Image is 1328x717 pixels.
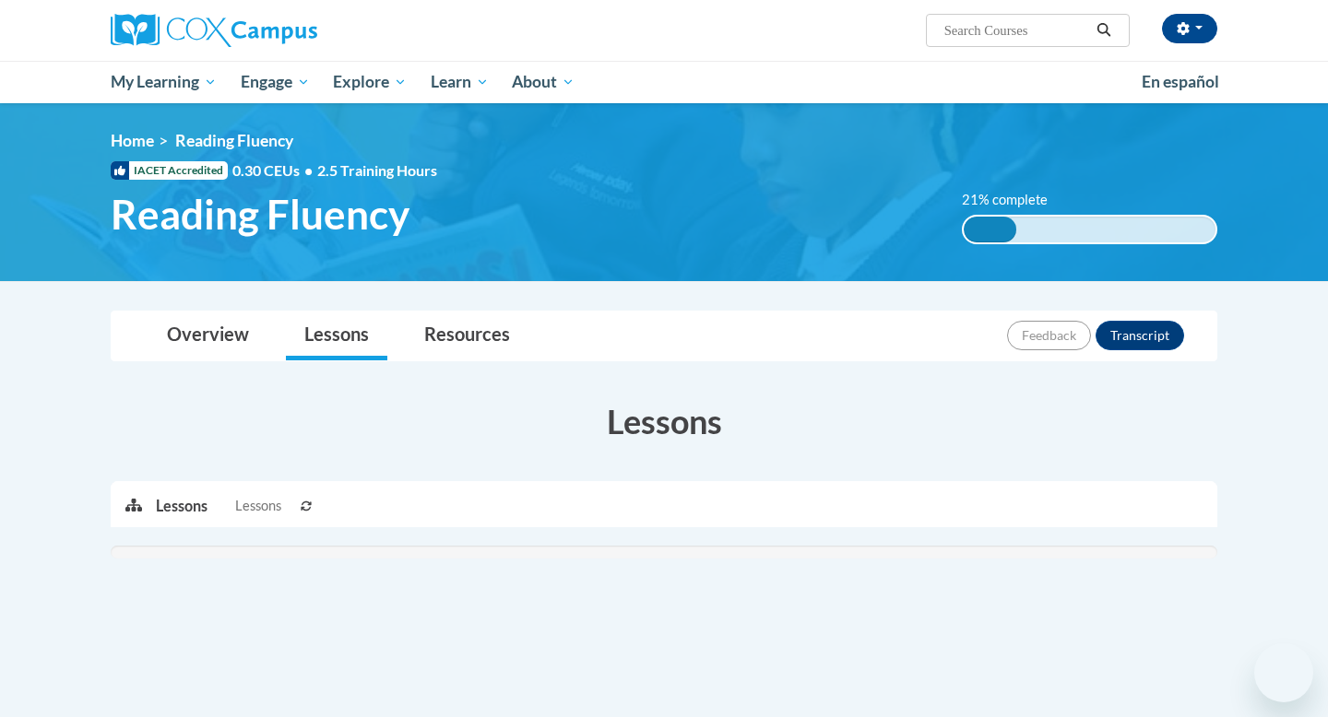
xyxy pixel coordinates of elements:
[111,71,217,93] span: My Learning
[1007,321,1091,350] button: Feedback
[148,311,267,360] a: Overview
[304,161,313,179] span: •
[111,131,154,150] a: Home
[241,71,310,93] span: Engage
[156,496,207,516] p: Lessons
[111,398,1217,444] h3: Lessons
[962,190,1068,210] label: 21% complete
[1162,14,1217,43] button: Account Settings
[512,71,575,93] span: About
[1130,63,1231,101] a: En español
[111,190,409,239] span: Reading Fluency
[286,311,387,360] a: Lessons
[1142,72,1219,91] span: En español
[1090,19,1118,41] button: Search
[1096,321,1184,350] button: Transcript
[1254,643,1313,702] iframe: Button to launch messaging window
[99,61,229,103] a: My Learning
[235,496,281,516] span: Lessons
[501,61,587,103] a: About
[419,61,501,103] a: Learn
[431,71,489,93] span: Learn
[943,19,1090,41] input: Search Courses
[964,217,1016,242] div: 21% complete
[317,161,437,179] span: 2.5 Training Hours
[175,131,293,150] span: Reading Fluency
[111,14,461,47] a: Cox Campus
[232,160,317,181] span: 0.30 CEUs
[333,71,407,93] span: Explore
[321,61,419,103] a: Explore
[406,311,528,360] a: Resources
[229,61,322,103] a: Engage
[111,14,317,47] img: Cox Campus
[111,161,228,180] span: IACET Accredited
[83,61,1245,103] div: Main menu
